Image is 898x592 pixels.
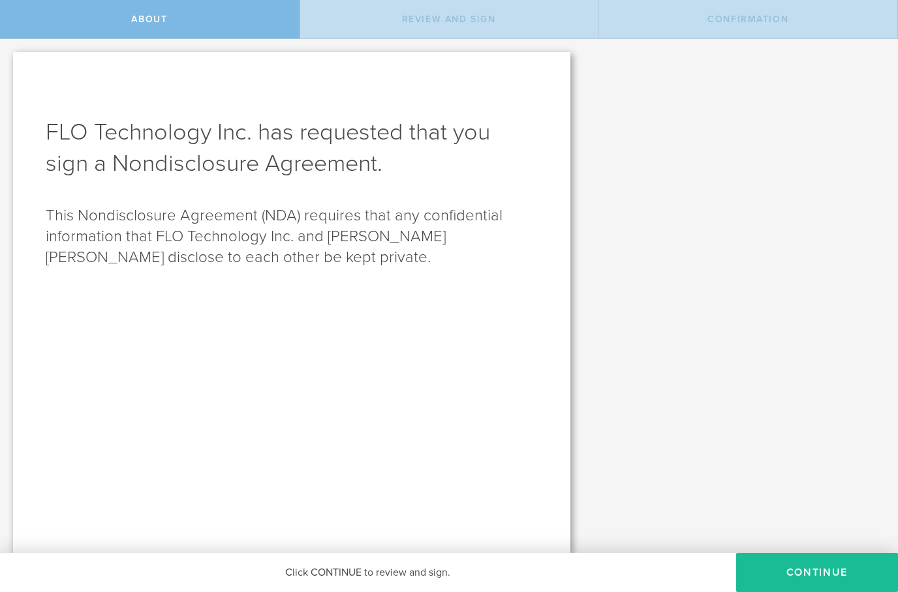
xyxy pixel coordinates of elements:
h1: FLO Technology Inc. has requested that you sign a Nondisclosure Agreement . [46,117,538,179]
span: About [131,14,167,25]
span: Review and sign [402,14,496,25]
p: This Nondisclosure Agreement (NDA) requires that any confidential information that FLO Technology... [46,205,538,268]
span: Confirmation [707,14,788,25]
button: Continue [736,553,898,592]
